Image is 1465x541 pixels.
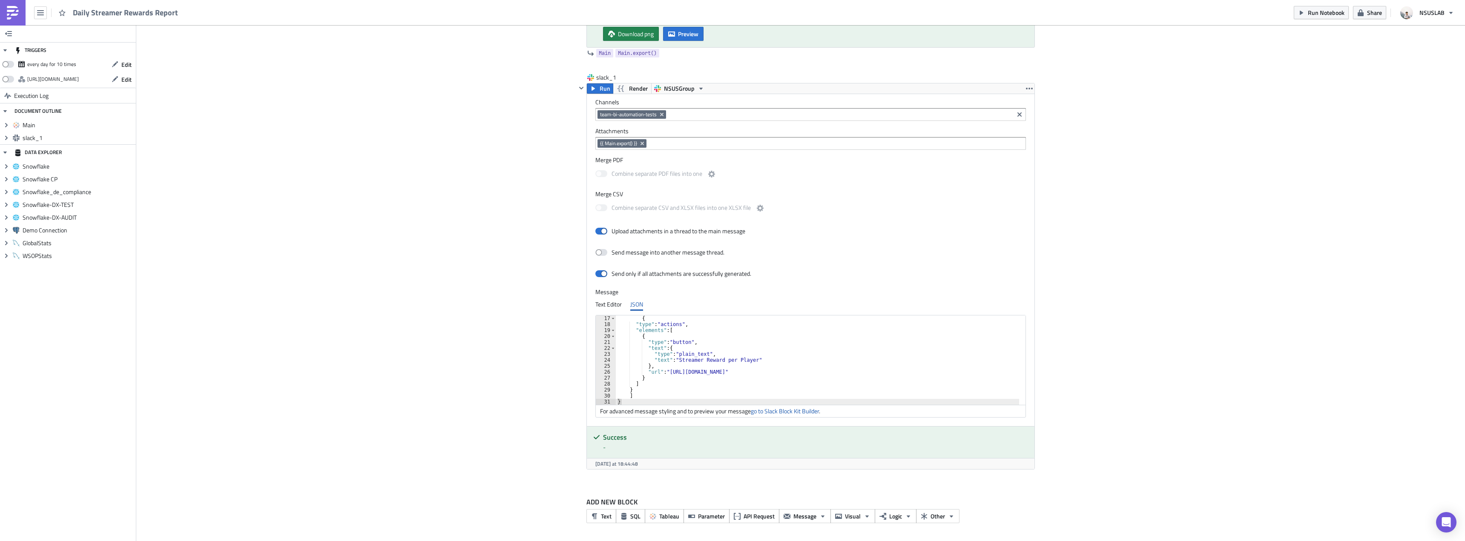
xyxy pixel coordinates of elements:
[595,190,1026,198] label: Merge CSV
[596,345,616,351] div: 22
[27,73,79,86] div: https://pushmetrics.io/api/v1/report/zBL2K2elKY/webhook?token=0546c081c58a45d6ba20c67934fd707b
[596,333,616,339] div: 20
[595,98,1026,106] label: Channels
[23,239,134,247] span: GlobalStats
[586,509,616,523] button: Text
[595,288,1026,296] label: Message
[23,163,134,170] span: Snowflake
[1014,109,1025,120] button: Clear selected items
[14,88,49,103] span: Execution Log
[889,512,902,521] span: Logic
[600,111,657,118] span: team-bi-automation-tests
[1419,8,1445,17] span: NSUSLAB
[73,8,179,17] span: Daily Streamer Rewards Report
[612,270,751,278] div: Send only if all attachments are successfully generated.
[678,29,698,38] span: Preview
[875,509,916,523] button: Logic
[1294,6,1349,19] button: Run Notebook
[23,214,134,221] span: Snowflake-DX-AUDIT
[596,369,616,375] div: 26
[596,405,1025,417] div: For advanced message styling and to preview your message .
[14,103,62,119] div: DOCUMENT OUTLINE
[27,58,76,71] div: every day for 10 times
[596,399,616,405] div: 31
[587,83,613,94] button: Run
[651,83,707,94] button: NSUSGroup
[596,387,616,393] div: 29
[596,73,630,82] span: slack_1
[23,201,134,209] span: Snowflake-DX-TEST
[603,27,659,41] a: Download png
[23,226,134,234] span: Demo Connection
[596,363,616,369] div: 25
[751,406,819,415] a: go to Slack Block Kit Builder
[14,43,46,58] div: TRIGGERS
[600,140,637,147] span: {{ Main.export() }}
[830,509,875,523] button: Visual
[755,203,765,213] button: Combine separate CSV and XLSX files into one XLSX file
[1308,8,1344,17] span: Run Notebook
[596,351,616,357] div: 23
[596,375,616,381] div: 27
[618,29,654,38] span: Download png
[629,83,648,94] span: Render
[1436,512,1456,532] div: Open Intercom Messenger
[845,512,861,521] span: Visual
[1367,8,1382,17] span: Share
[107,73,136,86] button: Edit
[596,357,616,363] div: 24
[1395,3,1459,22] button: NSUSLAB
[595,127,1026,135] label: Attachments
[107,58,136,71] button: Edit
[916,509,959,523] button: Other
[707,169,717,179] button: Combine separate PDF files into one
[23,134,134,142] span: slack_1
[23,175,134,183] span: Snowflake CP
[14,145,62,160] div: DATA EXPLORER
[931,512,945,521] span: Other
[121,60,132,69] span: Edit
[23,252,134,260] span: WSOPStats
[595,203,765,214] label: Combine separate CSV and XLSX files into one XLSX file
[596,393,616,399] div: 30
[658,110,666,119] button: Remove Tag
[6,6,20,20] img: PushMetrics
[645,509,684,523] button: Tableau
[596,321,616,327] div: 18
[586,497,1035,507] label: ADD NEW BLOCK
[639,139,646,148] button: Remove Tag
[596,49,613,57] a: Main
[630,298,643,311] div: JSON
[729,509,779,523] button: API Request
[793,512,816,521] span: Message
[23,121,134,129] span: Main
[779,509,831,523] button: Message
[618,49,657,57] span: Main.export()
[698,512,725,521] span: Parameter
[595,249,725,256] label: Send message into another message thread.
[603,434,1028,441] h5: Success
[596,381,616,387] div: 28
[596,315,616,321] div: 17
[744,512,775,521] span: API Request
[576,83,586,93] button: Hide content
[595,169,717,180] label: Combine separate PDF files into one
[595,460,638,468] span: [DATE] at 18:44:48
[595,298,622,311] div: Text Editor
[663,27,704,41] button: Preview
[595,227,745,235] label: Upload attachments in a thread to the main message
[684,509,730,523] button: Parameter
[659,512,679,521] span: Tableau
[616,509,645,523] button: SQL
[599,49,611,57] span: Main
[1353,6,1386,19] button: Share
[595,156,1026,164] label: Merge PDF
[121,75,132,84] span: Edit
[613,83,652,94] button: Render
[603,443,1028,452] div: -
[596,339,616,345] div: 21
[23,188,134,196] span: Snowflake_de_compliance
[615,49,659,57] a: Main.export()
[601,512,612,521] span: Text
[596,327,616,333] div: 19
